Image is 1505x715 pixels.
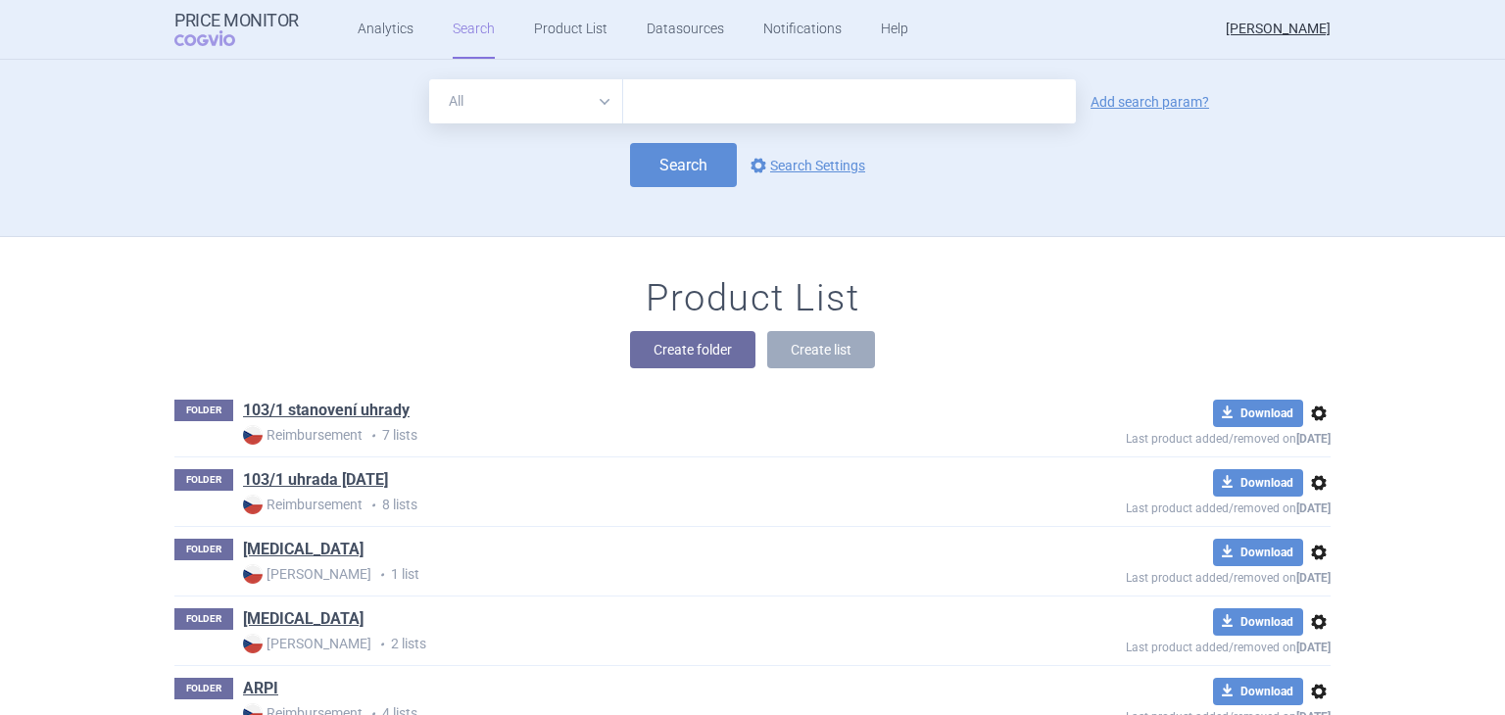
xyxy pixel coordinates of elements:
[243,495,984,515] p: 8 lists
[174,608,233,630] p: FOLDER
[174,678,233,699] p: FOLDER
[243,495,263,514] img: CZ
[646,276,859,321] h1: Product List
[243,634,263,653] img: CZ
[747,154,865,177] a: Search Settings
[243,425,984,446] p: 7 lists
[630,143,737,187] button: Search
[243,539,364,564] h1: Androcur
[243,469,388,495] h1: 103/1 uhrada 17.6.2024
[243,608,364,630] a: [MEDICAL_DATA]
[371,635,391,654] i: •
[174,11,299,30] strong: Price Monitor
[1213,539,1303,566] button: Download
[243,634,984,654] p: 2 lists
[243,608,364,634] h1: Angeliq
[1091,95,1209,109] a: Add search param?
[371,565,391,585] i: •
[243,469,388,491] a: 103/1 uhrada [DATE]
[1213,400,1303,427] button: Download
[243,564,984,585] p: 1 list
[984,566,1331,585] p: Last product added/removed on
[174,400,233,421] p: FOLDER
[984,427,1331,446] p: Last product added/removed on
[1296,641,1331,654] strong: [DATE]
[243,678,278,703] h1: ARPI
[1296,432,1331,446] strong: [DATE]
[630,331,755,368] button: Create folder
[174,539,233,560] p: FOLDER
[243,425,363,445] strong: Reimbursement
[174,30,263,46] span: COGVIO
[174,469,233,491] p: FOLDER
[1296,571,1331,585] strong: [DATE]
[1213,608,1303,636] button: Download
[243,564,371,584] strong: [PERSON_NAME]
[243,400,410,421] a: 103/1 stanovení uhrady
[1213,678,1303,705] button: Download
[243,495,363,514] strong: Reimbursement
[243,564,263,584] img: CZ
[363,426,382,446] i: •
[1213,469,1303,497] button: Download
[174,11,299,48] a: Price MonitorCOGVIO
[243,678,278,699] a: ARPI
[243,400,410,425] h1: 103/1 stanovení uhrady
[243,634,371,653] strong: [PERSON_NAME]
[363,496,382,515] i: •
[243,539,364,560] a: [MEDICAL_DATA]
[767,331,875,368] button: Create list
[984,497,1331,515] p: Last product added/removed on
[984,636,1331,654] p: Last product added/removed on
[1296,501,1331,515] strong: [DATE]
[243,425,263,445] img: CZ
